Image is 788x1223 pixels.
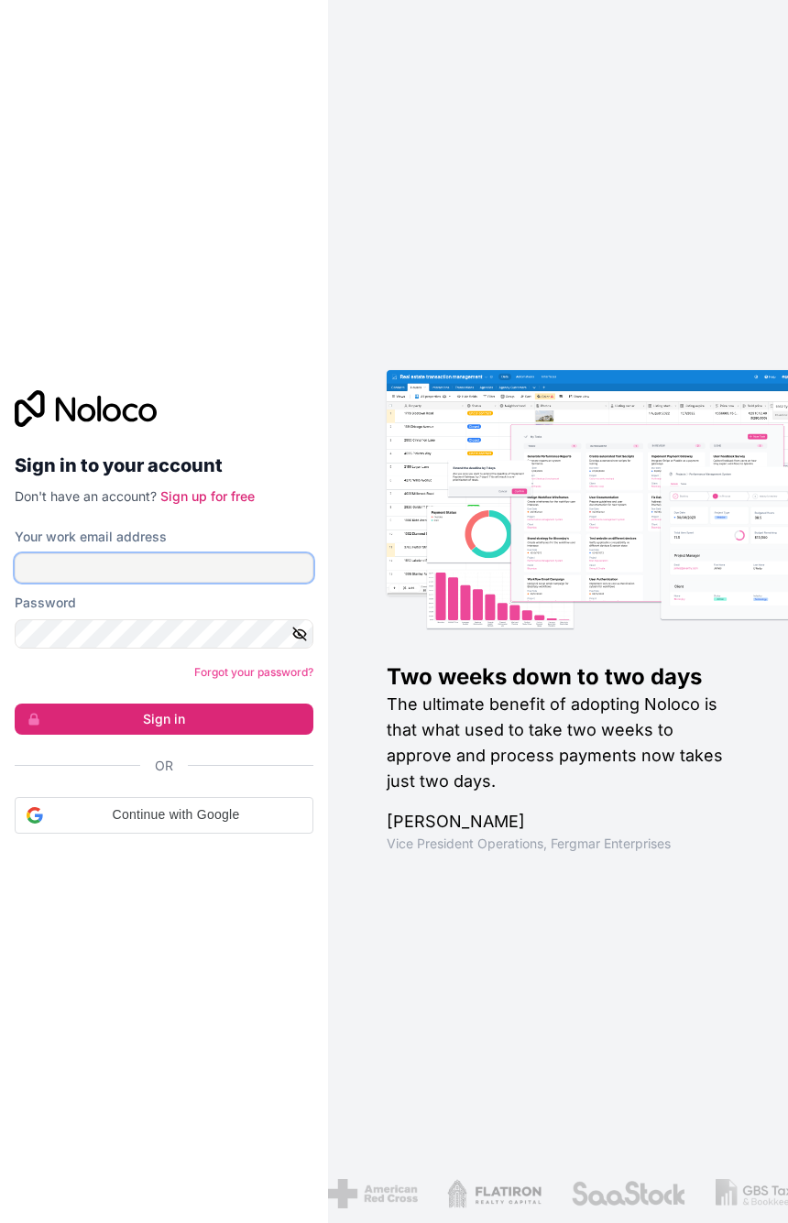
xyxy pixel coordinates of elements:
img: /assets/saastock-C6Zbiodz.png [571,1179,686,1208]
h2: Sign in to your account [15,449,313,482]
h2: The ultimate benefit of adopting Noloco is that what used to take two weeks to approve and proces... [387,692,729,794]
a: Sign up for free [160,488,255,504]
button: Sign in [15,704,313,735]
h1: Vice President Operations , Fergmar Enterprises [387,835,729,853]
img: /assets/american-red-cross-BAupjrZR.png [328,1179,417,1208]
h1: Two weeks down to two days [387,662,729,692]
div: Continue with Google [15,797,313,834]
span: Or [155,757,173,775]
label: Your work email address [15,528,167,546]
a: Forgot your password? [194,665,313,679]
input: Email address [15,553,313,583]
img: /assets/flatiron-C8eUkumj.png [446,1179,542,1208]
span: Continue with Google [50,805,301,824]
span: Don't have an account? [15,488,157,504]
label: Password [15,594,76,612]
input: Password [15,619,313,649]
h1: [PERSON_NAME] [387,809,729,835]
